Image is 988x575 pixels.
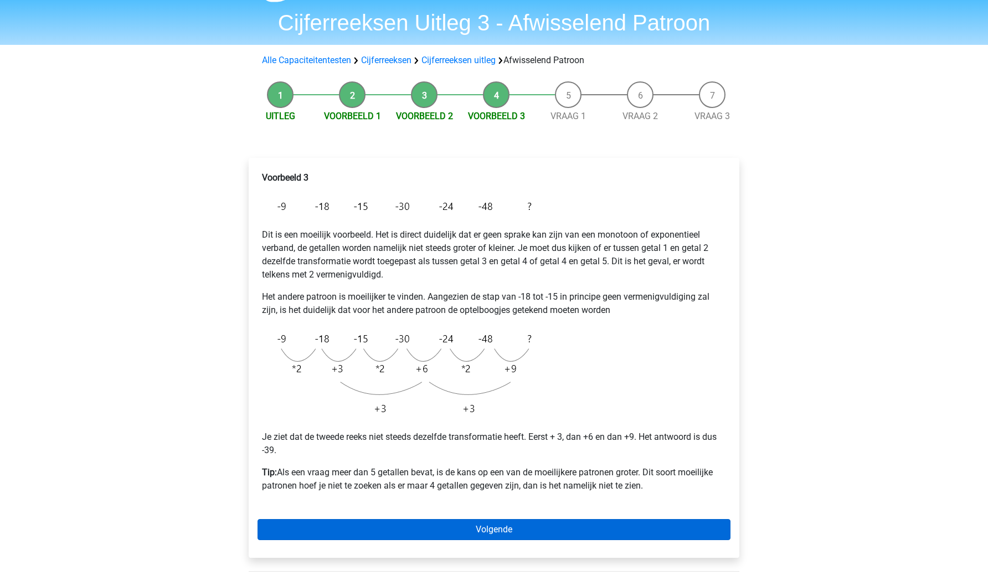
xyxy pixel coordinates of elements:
[262,467,277,478] b: Tip:
[694,111,730,121] a: Vraag 3
[266,111,295,121] a: Uitleg
[262,193,537,219] img: Alternating_Example_3_1.png
[258,54,730,67] div: Afwisselend Patroon
[468,111,525,121] a: Voorbeeld 3
[324,111,381,121] a: Voorbeeld 1
[262,228,726,281] p: Dit is een moeilijk voorbeeld. Het is direct duidelijk dat er geen sprake kan zijn van een monoto...
[239,9,749,36] h1: Cijferreeksen Uitleg 3 - Afwisselend Patroon
[550,111,586,121] a: Vraag 1
[361,55,411,65] a: Cijferreeksen
[262,430,726,457] p: Je ziet dat de tweede reeks niet steeds dezelfde transformatie heeft. Eerst + 3, dan +6 en dan +9...
[396,111,453,121] a: Voorbeeld 2
[262,55,351,65] a: Alle Capaciteitentesten
[258,519,730,540] a: Volgende
[262,466,726,492] p: Als een vraag meer dan 5 getallen bevat, is de kans op een van de moeilijkere patronen groter. Di...
[262,172,308,183] b: Voorbeeld 3
[262,290,726,317] p: Het andere patroon is moeilijker te vinden. Aangezien de stap van -18 tot -15 in principe geen ve...
[421,55,496,65] a: Cijferreeksen uitleg
[622,111,658,121] a: Vraag 2
[262,326,537,422] img: Alternating_Example_3_2.png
